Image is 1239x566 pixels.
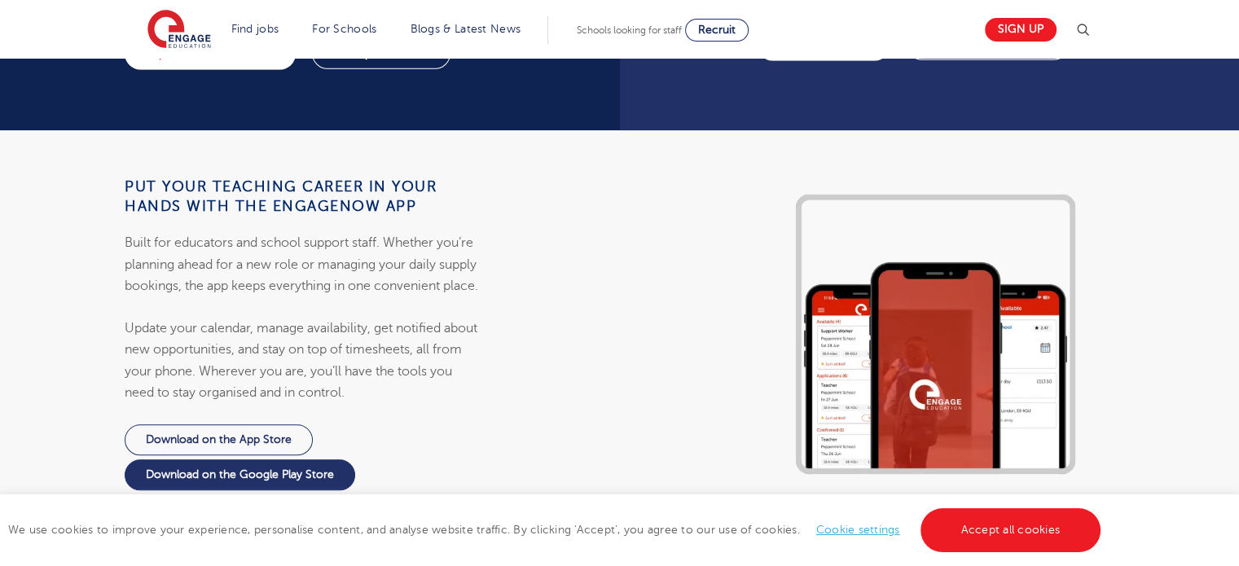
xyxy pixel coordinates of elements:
[125,178,437,214] strong: Put your teaching career in your hands with the EngageNow app
[125,424,313,455] a: Download on the App Store
[231,23,279,35] a: Find jobs
[125,318,482,403] p: Update your calendar, manage availability, get notified about new opportunities, and stay on top ...
[816,524,900,536] a: Cookie settings
[312,23,376,35] a: For Schools
[147,10,211,50] img: Engage Education
[125,232,482,296] p: Built for educators and school support staff. Whether you’re planning ahead for a new role or man...
[411,23,521,35] a: Blogs & Latest News
[125,459,355,490] a: Download on the Google Play Store
[920,508,1101,552] a: Accept all cookies
[685,19,749,42] a: Recruit
[8,524,1105,536] span: We use cookies to improve your experience, personalise content, and analyse website traffic. By c...
[698,24,736,36] span: Recruit
[985,18,1057,42] a: Sign up
[577,24,682,36] span: Schools looking for staff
